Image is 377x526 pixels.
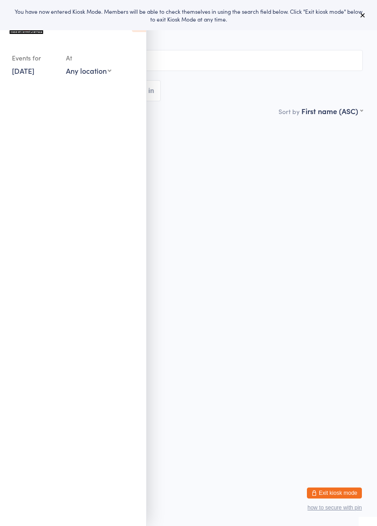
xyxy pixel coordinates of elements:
button: Exit kiosk mode [307,488,362,499]
div: At [66,50,111,66]
div: You have now entered Kiosk Mode. Members will be able to check themselves in using the search fie... [15,7,362,23]
label: Sort by [279,107,300,116]
input: Search [14,50,363,71]
h2: Check-in [14,23,363,38]
button: how to secure with pin [307,504,362,511]
a: [DATE] [12,66,34,76]
div: Any location [66,66,111,76]
div: Events for [12,50,57,66]
div: First name (ASC) [301,106,363,116]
